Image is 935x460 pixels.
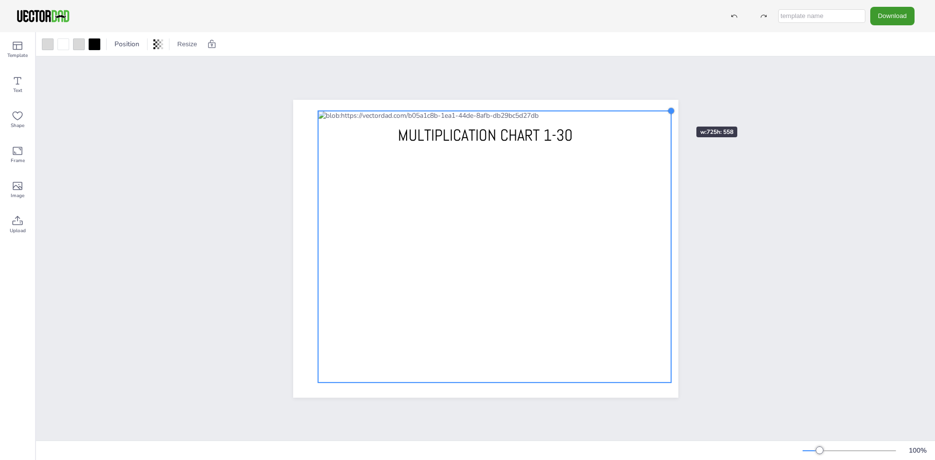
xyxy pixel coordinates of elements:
[398,125,573,146] span: MULTIPLICATION CHART 1-30
[11,122,24,129] span: Shape
[696,127,737,137] div: w: 725 h: 558
[778,9,865,23] input: template name
[10,227,26,235] span: Upload
[11,192,24,200] span: Image
[13,87,22,94] span: Text
[173,37,201,52] button: Resize
[906,446,929,455] div: 100 %
[16,9,71,23] img: VectorDad-1.png
[870,7,915,25] button: Download
[7,52,28,59] span: Template
[11,157,25,165] span: Frame
[112,39,141,49] span: Position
